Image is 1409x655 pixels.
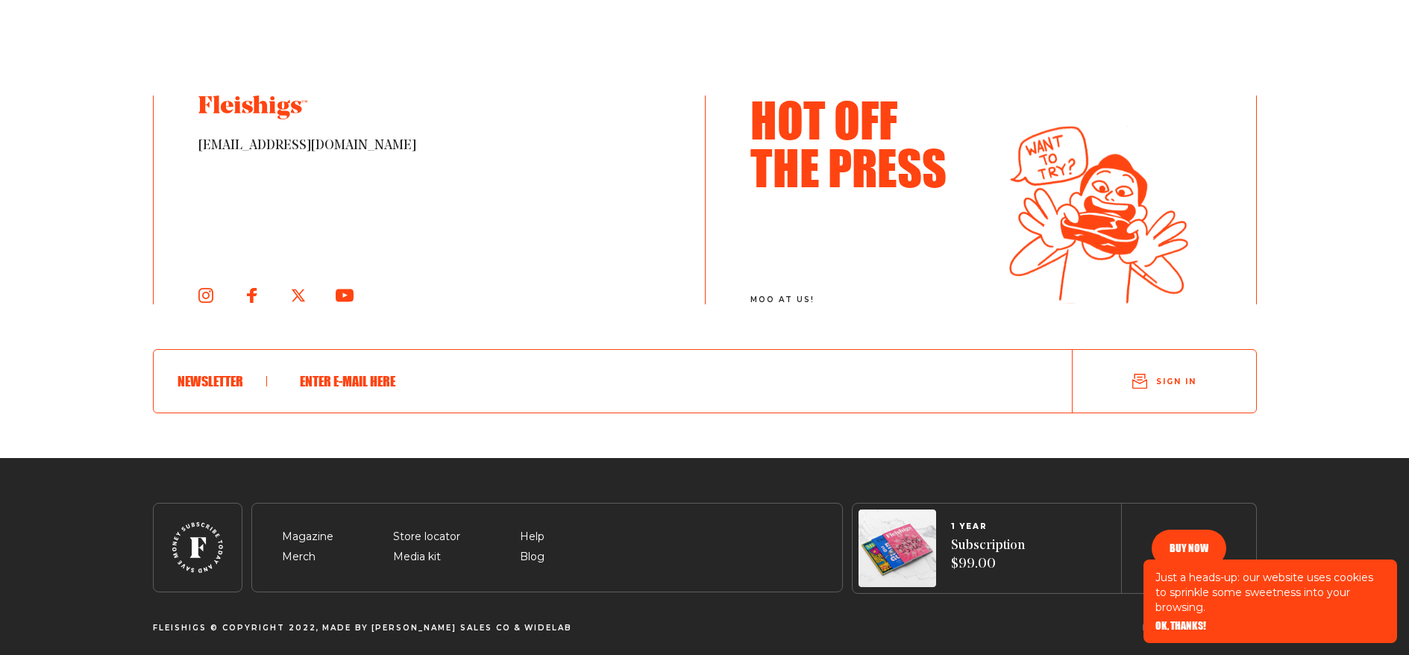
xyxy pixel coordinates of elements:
span: Store locator [393,528,460,546]
a: Privacy and terms [1143,624,1254,631]
a: Merch [282,550,316,563]
span: Media kit [393,548,441,566]
button: Sign in [1073,356,1256,407]
span: & [514,624,521,633]
a: Store locator [393,530,460,543]
span: Blog [520,548,545,566]
img: Magazines image [859,510,936,587]
span: , [316,624,319,633]
span: moo at us! [750,295,975,304]
span: [EMAIL_ADDRESS][DOMAIN_NAME] [198,137,660,155]
p: Just a heads-up: our website uses cookies to sprinkle some sweetness into your browsing. [1155,570,1385,615]
span: Sign in [1156,376,1196,387]
input: Enter e-mail here [291,362,1024,401]
span: Merch [282,548,316,566]
a: Blog [520,550,545,563]
h6: Newsletter [178,373,267,389]
span: Made By [322,624,368,633]
span: Privacy and terms [1143,624,1254,633]
button: Buy now [1152,530,1226,567]
a: [PERSON_NAME] Sales CO [371,623,511,633]
a: Widelab [524,623,572,633]
a: Help [520,530,545,543]
span: 1 YEAR [951,522,1025,531]
span: Subscription $99.00 [951,537,1025,574]
span: Fleishigs © Copyright 2022 [153,624,316,633]
a: Magazine [282,530,333,543]
a: Media kit [393,550,441,563]
span: Help [520,528,545,546]
span: Buy now [1170,543,1208,554]
span: Magazine [282,528,333,546]
h3: Hot Off The Press [750,95,967,191]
